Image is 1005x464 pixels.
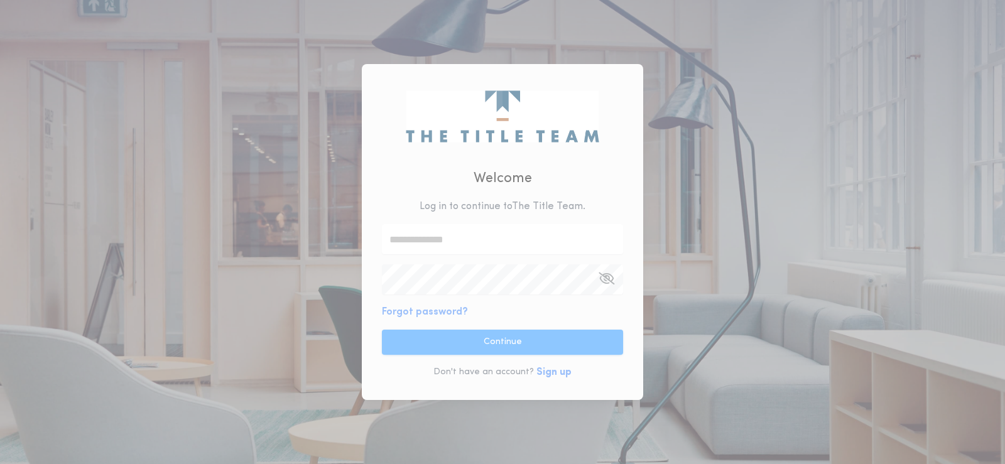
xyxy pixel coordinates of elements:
button: Sign up [536,365,572,380]
button: Continue [382,330,623,355]
button: Forgot password? [382,305,468,320]
img: logo [406,90,599,142]
p: Don't have an account? [433,366,534,379]
p: Log in to continue to The Title Team . [420,199,585,214]
h2: Welcome [474,168,532,189]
